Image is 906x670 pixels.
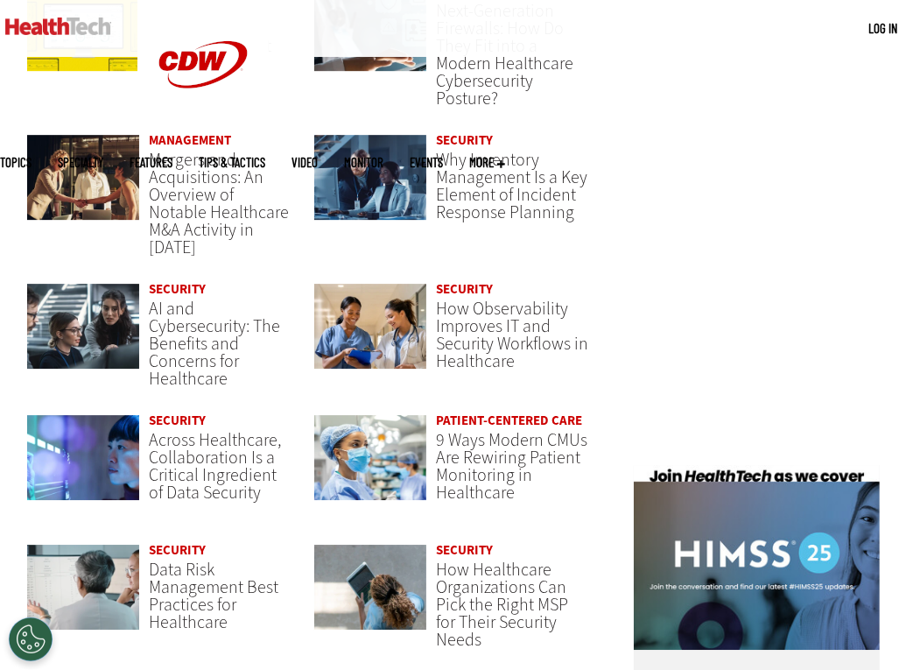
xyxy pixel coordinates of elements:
[5,18,111,35] img: Home
[26,414,140,501] img: Person working with a futuristic computer
[634,465,880,650] img: HIMSS25
[313,544,427,631] img: Nurse using tablet in hospital
[199,156,265,169] a: Tips & Tactics
[469,156,505,169] span: More
[313,283,427,370] img: Nurse and doctor coordinating
[26,283,140,370] img: cybersecurity team members talk in front of monitors
[436,412,582,429] a: Patient-Centered Care
[868,19,897,38] div: User menu
[130,156,172,169] a: Features
[149,148,289,259] a: Mergers and Acquisitions: An Overview of Notable Healthcare M&A Activity in [DATE]
[149,297,280,391] a: AI and Cybersecurity: The Benefits and Concerns for Healthcare
[137,116,269,134] a: CDW
[436,558,568,652] a: How Healthcare Organizations Can Pick the Right MSP for Their Security Needs
[26,414,140,518] a: Person working with a futuristic computer
[9,617,53,661] button: Open Preferences
[313,544,427,647] a: Nurse using tablet in hospital
[149,280,206,298] a: Security
[436,280,493,298] a: Security
[436,297,588,373] a: How Observability Improves IT and Security Workflows in Healthcare
[58,156,103,169] span: Specialty
[410,156,443,169] a: Events
[9,617,53,661] div: Cookies Settings
[436,541,493,559] a: Security
[313,283,427,386] a: Nurse and doctor coordinating
[149,428,281,504] a: Across Healthcare, Collaboration Is a Critical Ingredient of Data Security
[291,156,318,169] a: Video
[149,412,206,429] a: Security
[26,544,140,647] a: two scientists discuss data
[26,544,140,631] img: two scientists discuss data
[149,558,278,634] a: Data Risk Management Best Practices for Healthcare
[313,414,427,501] img: nurse check monitor in the OR
[26,283,140,386] a: cybersecurity team members talk in front of monitors
[313,414,427,518] a: nurse check monitor in the OR
[344,156,383,169] a: MonITor
[149,541,206,559] a: Security
[436,428,587,504] a: 9 Ways Modern CMUs Are Rewiring Patient Monitoring in Healthcare
[868,20,897,36] a: Log in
